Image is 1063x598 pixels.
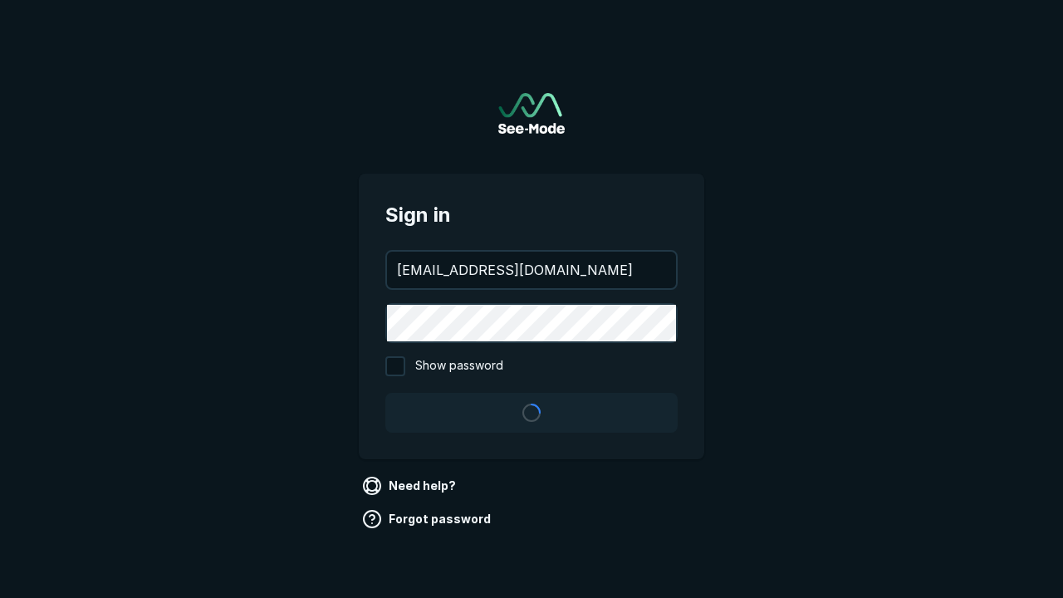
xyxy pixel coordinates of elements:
img: See-Mode Logo [498,93,565,134]
input: your@email.com [387,252,676,288]
a: Forgot password [359,506,497,532]
span: Show password [415,356,503,376]
a: Go to sign in [498,93,565,134]
a: Need help? [359,473,463,499]
span: Sign in [385,200,678,230]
